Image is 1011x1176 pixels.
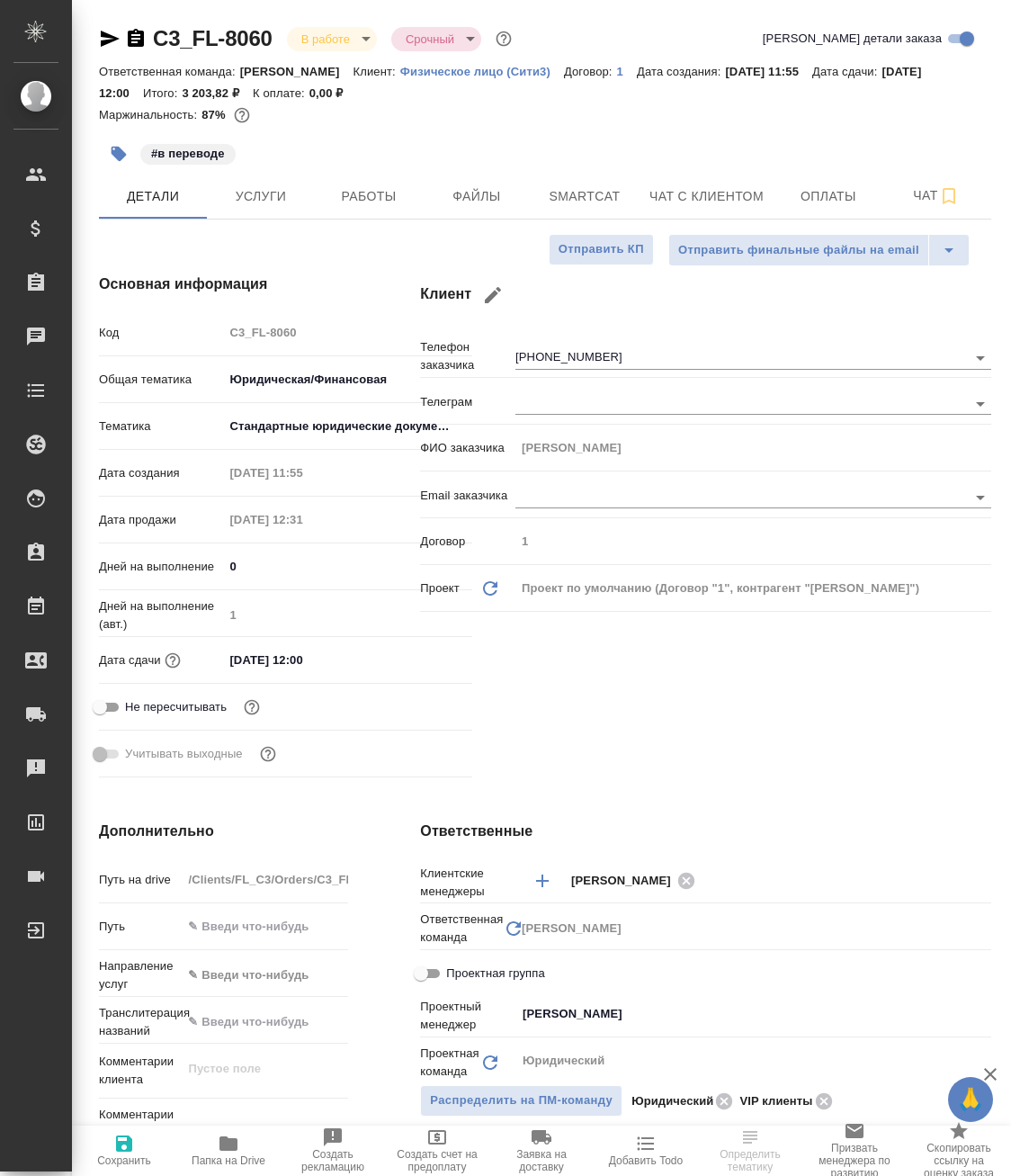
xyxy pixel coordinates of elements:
[182,866,348,893] input: Пустое поле
[678,240,919,261] span: Отправить финальные файлы на email
[296,31,355,47] button: В работе
[125,698,227,716] span: Не пересчитывать
[182,86,253,100] p: 3 203,82 ₽
[609,1154,683,1167] span: Добавить Todo
[223,460,380,486] input: Пустое поле
[812,65,881,78] p: Дата сдачи:
[420,865,515,901] p: Клиентские менеджеры
[99,871,182,889] p: Путь на drive
[968,346,993,371] button: Open
[430,1091,613,1111] span: Распределить на ПМ-команду
[223,507,380,533] input: Пустое поле
[153,26,273,50] a: C3_FL-8060
[446,965,544,983] span: Проектная группа
[161,649,184,672] button: Если добавить услуги и заполнить их объемом, то дата рассчитается автоматически
[240,65,353,78] p: [PERSON_NAME]
[99,371,223,389] p: Общая тематика
[489,1126,594,1176] button: Заявка на доставку
[99,558,223,576] p: Дней на выполнение
[668,234,970,266] div: split button
[125,745,243,763] span: Учитывать выходные
[99,918,182,936] p: Путь
[99,417,223,435] p: Тематика
[192,1154,265,1167] span: Папка на Drive
[151,145,225,163] p: #в переводе
[396,1148,479,1173] span: Создать счет на предоплату
[492,27,515,50] button: Доп статусы указывают на важность/срочность заказа
[223,319,472,346] input: Пустое поле
[698,1126,802,1176] button: Определить тематику
[176,1126,281,1176] button: Папка на Drive
[594,1126,698,1176] button: Добавить Todo
[668,234,929,266] button: Отправить финальные файлы на email
[500,1148,583,1173] span: Заявка на доставку
[400,65,564,78] p: Физическое лицо (Сити3)
[434,185,520,208] span: Файлы
[515,528,991,554] input: Пустое поле
[420,579,460,597] p: Проект
[763,30,942,48] span: [PERSON_NAME] детали заказа
[420,998,515,1034] p: Проектный менеджер
[309,86,357,100] p: 0,00 ₽
[968,391,993,417] button: Open
[182,1116,348,1146] textarea: под нотариат
[541,185,628,208] span: Smartcat
[907,1126,1011,1176] button: Скопировать ссылку на оценку заказа
[981,1012,985,1016] button: Open
[287,27,377,51] div: В работе
[182,913,348,939] input: ✎ Введи что-нибудь
[649,185,764,208] span: Чат с клиентом
[521,859,564,902] button: Добавить менеджера
[240,696,264,719] button: Включи, если не хочешь, чтобы указанная дата сдачи изменилась после переставления заказа в 'Подтв...
[420,911,503,947] p: Ответственная команда
[739,1092,812,1110] p: VIP клиенты
[223,602,472,628] input: Пустое поле
[230,103,254,127] button: 360.30 RUB;
[182,960,348,991] div: ✎ Введи что-нибудь
[420,1045,479,1081] p: Проектная команда
[99,464,223,482] p: Дата создания
[97,1154,151,1167] span: Сохранить
[549,234,654,265] button: Отправить КП
[99,957,182,993] p: Направление услуг
[400,63,564,78] a: Физическое лицо (Сити3)
[99,651,161,669] p: Дата сдачи
[256,742,280,766] button: Выбери, если сб и вс нужно считать рабочими днями для выполнения заказа.
[955,1081,986,1118] span: 🙏
[99,65,240,78] p: Ответственная команда:
[968,485,993,510] button: Open
[420,487,515,505] p: Email заказчика
[391,27,481,51] div: В работе
[420,274,991,317] h4: Клиент
[420,393,515,411] p: Телеграм
[981,879,985,883] button: Open
[99,134,139,174] button: Добавить тэг
[617,65,637,78] p: 1
[400,31,460,47] button: Срочный
[637,65,725,78] p: Дата создания:
[326,185,412,208] span: Работы
[99,511,223,529] p: Дата продажи
[99,1106,182,1160] p: Комментарии для ПМ/исполнителей
[182,1009,348,1035] input: ✎ Введи что-нибудь
[515,913,991,944] div: [PERSON_NAME]
[420,1085,622,1117] button: Распределить на ПМ-команду
[571,869,701,892] div: [PERSON_NAME]
[420,821,991,842] h4: Ответственные
[99,1004,182,1040] p: Транслитерация названий
[893,184,980,207] span: Чат
[571,872,682,890] span: [PERSON_NAME]
[99,28,121,49] button: Скопировать ссылку для ЯМессенджера
[99,108,201,121] p: Маржинальность:
[515,435,991,461] input: Пустое поле
[99,821,348,842] h4: Дополнительно
[99,324,223,342] p: Код
[938,185,960,207] svg: Подписаться
[353,65,400,78] p: Клиент:
[709,1148,792,1173] span: Определить тематику
[281,1126,385,1176] button: Создать рекламацию
[99,597,223,633] p: Дней на выполнение (авт.)
[223,647,380,673] input: ✎ Введи что-нибудь
[139,145,237,160] span: в переводе
[125,28,147,49] button: Скопировать ссылку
